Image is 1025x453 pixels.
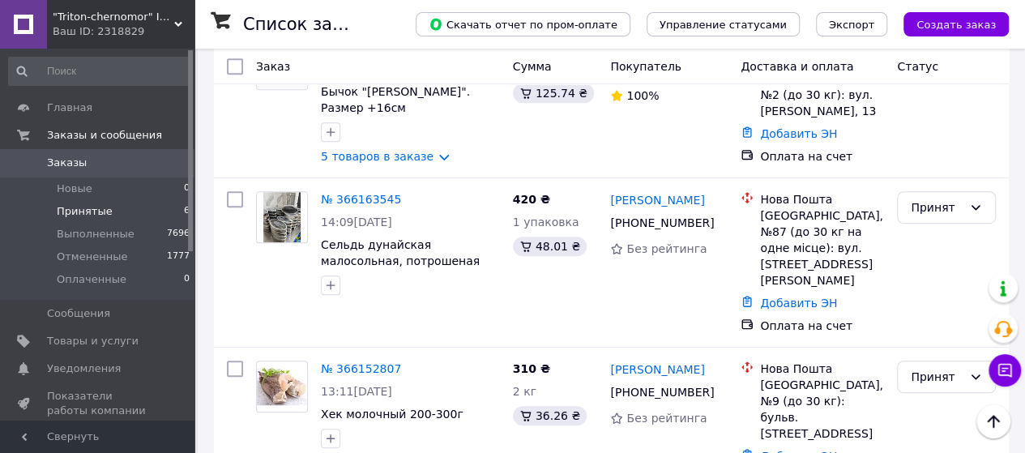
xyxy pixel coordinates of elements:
button: Чат с покупателем [989,354,1021,387]
button: Создать заказ [903,12,1009,36]
div: Принят [911,368,963,386]
span: 2 кг [513,385,536,398]
a: Добавить ЭН [760,297,837,310]
div: Звенигородка ([GEOGRAPHIC_DATA].), №2 (до 30 кг): вул. [PERSON_NAME], 13 [760,54,884,119]
span: Новые [57,182,92,196]
img: Фото товару [257,368,307,406]
img: Фото товару [263,192,301,242]
div: Ваш ID: 2318829 [53,24,194,39]
button: Экспорт [816,12,887,36]
span: Экспорт [829,19,874,31]
button: Управление статусами [647,12,800,36]
div: Оплата на счет [760,148,884,165]
span: 310 ₴ [513,362,550,375]
a: № 366163545 [321,193,401,206]
span: Статус [897,60,938,73]
div: 125.74 ₴ [513,83,594,103]
h1: Список заказов [243,15,382,34]
a: Добавить ЭН [760,127,837,140]
span: Создать заказ [916,19,996,31]
span: [PHONE_NUMBER] [610,386,714,399]
button: Скачать отчет по пром-оплате [416,12,630,36]
span: 1777 [167,250,190,264]
a: Создать заказ [887,17,1009,30]
span: Без рейтинга [626,242,707,255]
a: [PERSON_NAME] [610,192,704,208]
span: Уведомления [47,361,121,376]
span: Главная [47,100,92,115]
span: 0 [184,272,190,287]
a: Хек молочный 200-300г [321,408,463,421]
a: Фото товару [256,191,308,243]
div: Нова Пошта [760,191,884,207]
span: Отмененные [57,250,127,264]
span: Заказы и сообщения [47,128,162,143]
span: 420 ₴ [513,193,550,206]
span: [PHONE_NUMBER] [610,216,714,229]
div: Нова Пошта [760,361,884,377]
a: [PERSON_NAME] [610,361,704,378]
span: 7696 [167,227,190,241]
a: Сельдь дунайская малосольная, потрошеная [321,238,480,267]
span: 6 [184,204,190,219]
span: Без рейтинга [626,412,707,425]
span: Скачать отчет по пром-оплате [429,17,617,32]
div: 48.01 ₴ [513,237,587,256]
a: № 366152807 [321,362,401,375]
div: Принят [911,199,963,216]
span: Доставка и оплата [741,60,853,73]
div: [GEOGRAPHIC_DATA], №9 (до 30 кг): бульв. [STREET_ADDRESS] [760,377,884,442]
span: Управление статусами [660,19,787,31]
span: 1 упаковка [513,216,579,229]
button: Наверх [976,404,1010,438]
input: Поиск [8,57,191,86]
span: Показатели работы компании [47,389,150,418]
div: [GEOGRAPHIC_DATA], №87 (до 30 кг на одне місце): вул. [STREET_ADDRESS][PERSON_NAME] [760,207,884,288]
span: 100% [626,89,659,102]
span: Товары и услуги [47,334,139,348]
span: 14:09[DATE] [321,216,392,229]
span: Принятые [57,204,113,219]
a: Фото товару [256,361,308,412]
span: 13:11[DATE] [321,385,392,398]
div: Оплата на счет [760,318,884,334]
span: Заказы [47,156,87,170]
div: 36.26 ₴ [513,406,587,425]
span: Выполненные [57,227,135,241]
span: "Triton-chernomor" Інтернет-магазин [53,10,174,24]
span: Сумма [513,60,552,73]
span: Сообщения [47,306,110,321]
span: Оплаченные [57,272,126,287]
span: Заказ [256,60,290,73]
a: Бычок "[PERSON_NAME]". Размер +16см [321,85,470,114]
span: 0 [184,182,190,196]
a: 5 товаров в заказе [321,150,433,163]
span: Покупатель [610,60,681,73]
